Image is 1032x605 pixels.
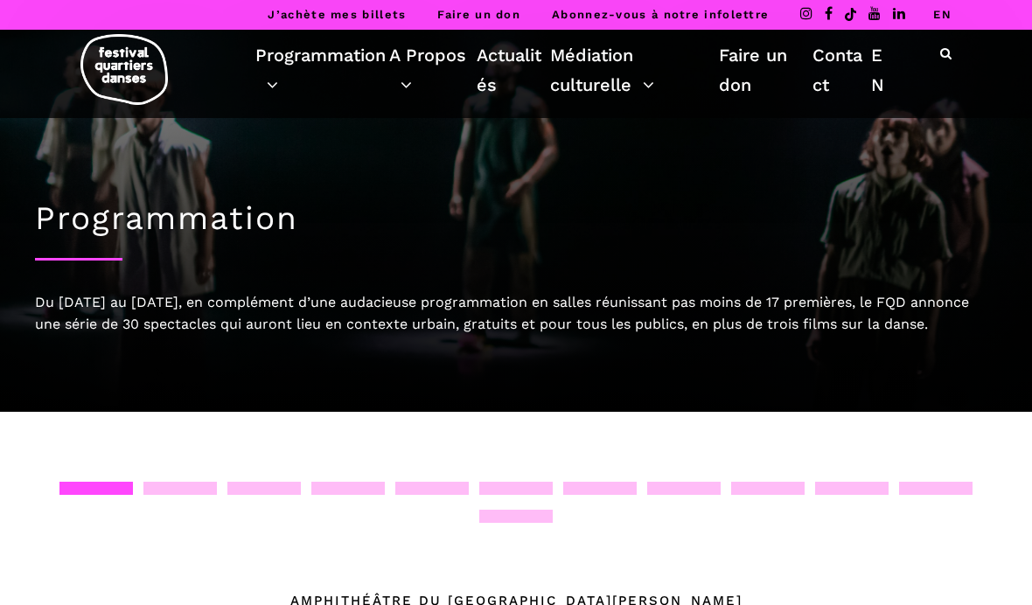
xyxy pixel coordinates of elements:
a: Faire un don [437,8,520,21]
a: EN [871,40,892,100]
a: EN [933,8,952,21]
a: Abonnez-vous à notre infolettre [552,8,769,21]
a: Faire un don [719,40,812,100]
a: Actualités [477,40,551,100]
a: Contact [812,40,870,100]
img: logo-fqd-med [80,34,168,105]
a: J’achète mes billets [268,8,406,21]
a: A Propos [389,40,477,100]
a: Programmation [255,40,389,100]
a: Médiation culturelle [550,40,719,100]
div: Du [DATE] au [DATE], en complément d’une audacieuse programmation en salles réunissant pas moins ... [35,291,997,336]
h1: Programmation [35,199,997,238]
